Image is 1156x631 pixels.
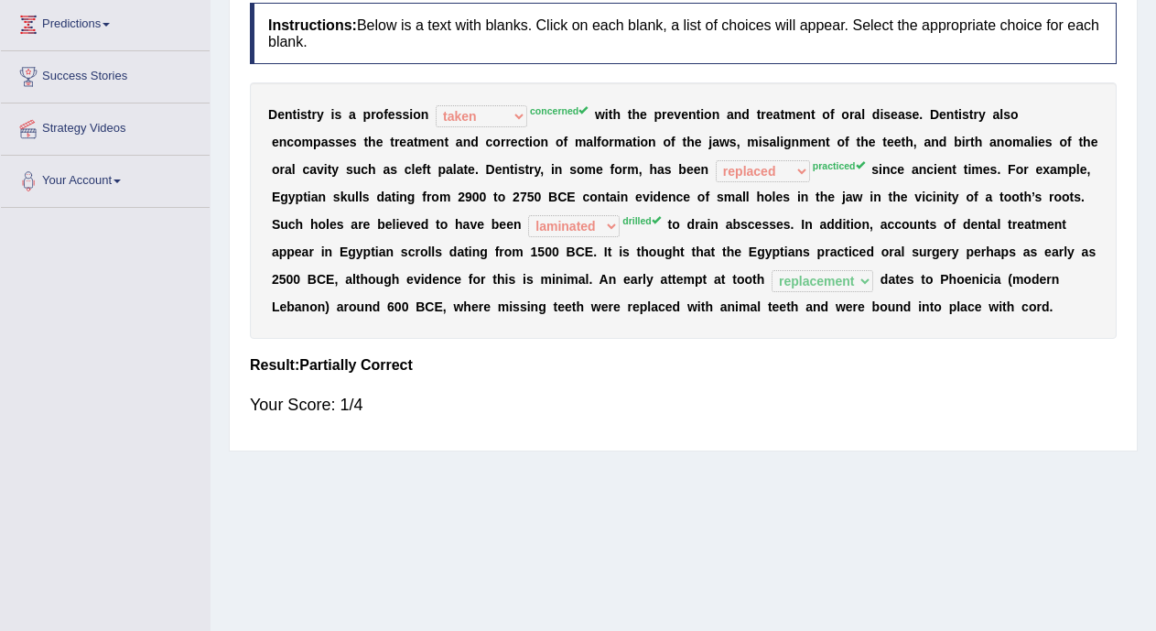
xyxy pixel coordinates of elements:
[854,107,861,122] b: a
[453,162,457,177] b: l
[1023,162,1028,177] b: r
[997,135,1005,149] b: n
[905,135,913,149] b: h
[355,190,359,204] b: l
[421,107,429,122] b: n
[967,162,971,177] b: i
[324,162,328,177] b: i
[678,162,686,177] b: b
[486,135,493,149] b: c
[300,107,308,122] b: s
[463,135,471,149] b: n
[640,107,647,122] b: e
[279,135,287,149] b: n
[596,162,603,177] b: e
[541,135,549,149] b: n
[342,135,350,149] b: e
[384,190,392,204] b: a
[912,162,919,177] b: a
[729,135,737,149] b: s
[811,135,818,149] b: e
[333,190,340,204] b: s
[593,135,597,149] b: l
[1050,162,1057,177] b: a
[1016,162,1024,177] b: o
[697,107,701,122] b: t
[446,162,453,177] b: a
[939,135,947,149] b: d
[883,107,891,122] b: s
[686,135,695,149] b: h
[311,190,319,204] b: a
[628,107,632,122] b: t
[769,135,776,149] b: a
[822,107,830,122] b: o
[529,135,533,149] b: i
[962,135,966,149] b: i
[737,135,740,149] b: ,
[934,162,937,177] b: i
[849,107,854,122] b: r
[919,162,927,177] b: n
[308,190,311,204] b: i
[757,107,762,122] b: t
[912,107,919,122] b: e
[250,3,1117,64] h4: Below is a text with blanks. Click on each blank, a list of choices will appear. Select the appro...
[349,107,356,122] b: a
[468,162,475,177] b: e
[664,162,672,177] b: s
[1091,135,1098,149] b: e
[383,162,390,177] b: a
[894,135,902,149] b: e
[964,162,968,177] b: t
[747,135,758,149] b: m
[514,162,518,177] b: i
[639,162,643,177] b: ,
[409,107,413,122] b: i
[681,107,688,122] b: e
[395,190,399,204] b: i
[780,107,784,122] b: t
[563,135,567,149] b: f
[376,107,384,122] b: o
[429,135,437,149] b: e
[837,135,845,149] b: o
[946,107,955,122] b: n
[368,135,376,149] b: h
[502,162,511,177] b: n
[492,135,501,149] b: o
[712,107,720,122] b: n
[319,190,327,204] b: n
[595,107,605,122] b: w
[427,162,431,177] b: t
[872,107,881,122] b: d
[413,107,421,122] b: o
[989,135,997,149] b: a
[1057,162,1068,177] b: m
[931,135,939,149] b: n
[902,135,906,149] b: t
[637,135,641,149] b: i
[999,107,1003,122] b: l
[511,135,518,149] b: e
[919,107,923,122] b: .
[1068,162,1076,177] b: p
[302,135,313,149] b: m
[662,107,666,122] b: r
[649,162,657,177] b: h
[605,107,609,122] b: i
[1,51,210,97] a: Success Stories
[1045,135,1053,149] b: s
[486,162,495,177] b: D
[648,135,656,149] b: n
[945,162,953,177] b: n
[958,107,962,122] b: i
[286,135,294,149] b: c
[654,107,663,122] b: p
[331,107,335,122] b: i
[830,107,835,122] b: f
[388,107,395,122] b: e
[609,107,613,122] b: t
[1038,135,1045,149] b: e
[871,162,879,177] b: s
